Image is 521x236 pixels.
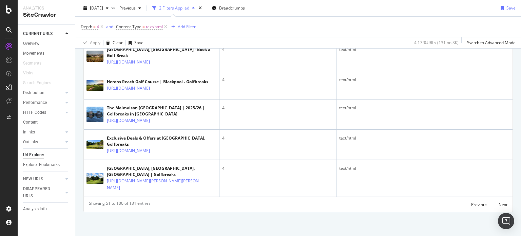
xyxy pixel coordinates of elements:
a: Content [23,119,70,126]
button: Save [498,3,516,14]
button: Apply [81,37,100,48]
div: Apply [90,40,100,46]
button: [DATE] [81,3,111,14]
span: Breadcrumbs [219,5,245,11]
button: Add Filter [169,23,196,31]
div: 4 [222,77,333,83]
div: 4.17 % URLs ( 131 on 3K ) [414,40,459,46]
button: Next [499,200,507,208]
a: Explorer Bookmarks [23,161,70,168]
span: Depth [81,24,92,30]
div: Visits [23,70,33,77]
div: Save [134,40,143,46]
a: Segments [23,60,48,67]
a: [URL][DOMAIN_NAME] [107,59,150,66]
div: Performance [23,99,47,106]
span: = [142,24,145,30]
div: text/html [339,105,510,111]
img: main image [86,173,103,184]
div: Next [499,202,507,207]
button: Breadcrumbs [209,3,248,14]
div: Outlinks [23,139,38,146]
div: Exclusive Deals & Offers at [GEOGRAPHIC_DATA], Golfbreaks [107,135,216,147]
div: 4 [222,135,333,141]
a: [URL][DOMAIN_NAME] [107,85,150,92]
div: Add Filter [178,24,196,30]
div: Explorer Bookmarks [23,161,60,168]
div: text/html [339,77,510,83]
a: Overview [23,40,70,47]
span: = [93,24,96,30]
a: HTTP Codes [23,109,63,116]
button: Save [126,37,143,48]
button: and [106,23,113,30]
span: vs [111,4,117,10]
div: Overview [23,40,39,47]
div: HTTP Codes [23,109,46,116]
div: CURRENT URLS [23,30,53,37]
div: Distribution [23,89,44,96]
div: NEW URLS [23,176,43,183]
div: Previous [471,202,487,207]
a: NEW URLS [23,176,63,183]
a: Inlinks [23,129,63,136]
a: Analysis Info [23,205,70,213]
a: Distribution [23,89,63,96]
div: SiteCrawler [23,11,70,19]
div: DISAPPEARED URLS [23,185,57,200]
div: [GEOGRAPHIC_DATA], [GEOGRAPHIC_DATA], [GEOGRAPHIC_DATA] | Golfbreaks [107,165,216,178]
button: 2 Filters Applied [150,3,197,14]
button: Switch to Advanced Mode [464,37,516,48]
div: Analysis Info [23,205,47,213]
div: Clear [113,40,123,46]
button: Previous [117,3,144,14]
a: Url Explorer [23,151,70,159]
a: Performance [23,99,63,106]
span: 4 [97,22,99,32]
img: main image [86,140,103,149]
a: DISAPPEARED URLS [23,185,63,200]
a: Visits [23,70,40,77]
div: Search Engines [23,79,51,87]
div: text/html [339,165,510,171]
img: main image [86,51,103,62]
div: Open Intercom Messenger [498,213,514,229]
a: Outlinks [23,139,63,146]
span: Content-Type [116,24,141,30]
button: Previous [471,200,487,208]
span: Previous [117,5,136,11]
a: Search Engines [23,79,58,87]
div: Segments [23,60,41,67]
div: Movements [23,50,44,57]
img: main image [86,107,103,122]
div: Content [23,119,38,126]
div: Analytics [23,5,70,11]
div: Herons Reach Golf Course | Blackpool - Golfbreaks [107,79,208,85]
img: main image [86,80,103,91]
a: CURRENT URLS [23,30,63,37]
div: text/html [339,135,510,141]
div: [GEOGRAPHIC_DATA], [GEOGRAPHIC_DATA] - Book a Golf Break [107,47,216,59]
div: 4 [222,47,333,53]
div: and [106,24,113,30]
a: [URL][DOMAIN_NAME] [107,117,150,124]
div: Showing 51 to 100 of 131 entries [89,200,151,208]
a: [URL][DOMAIN_NAME] [107,147,150,154]
div: 2 Filters Applied [159,5,189,11]
div: The Malmaison [GEOGRAPHIC_DATA] | 2025/26 | Golfbreaks in [GEOGRAPHIC_DATA] [107,105,216,117]
span: text/html [146,22,163,32]
div: Url Explorer [23,151,44,159]
a: Movements [23,50,70,57]
div: Save [506,5,516,11]
div: Inlinks [23,129,35,136]
span: 2025 Oct. 13th [90,5,103,11]
a: [URL][DOMAIN_NAME][PERSON_NAME][PERSON_NAME] [107,178,202,191]
div: times [197,5,203,12]
div: 4 [222,105,333,111]
div: 4 [222,165,333,171]
div: Switch to Advanced Mode [467,40,516,46]
div: text/html [339,47,510,53]
button: Clear [103,37,123,48]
